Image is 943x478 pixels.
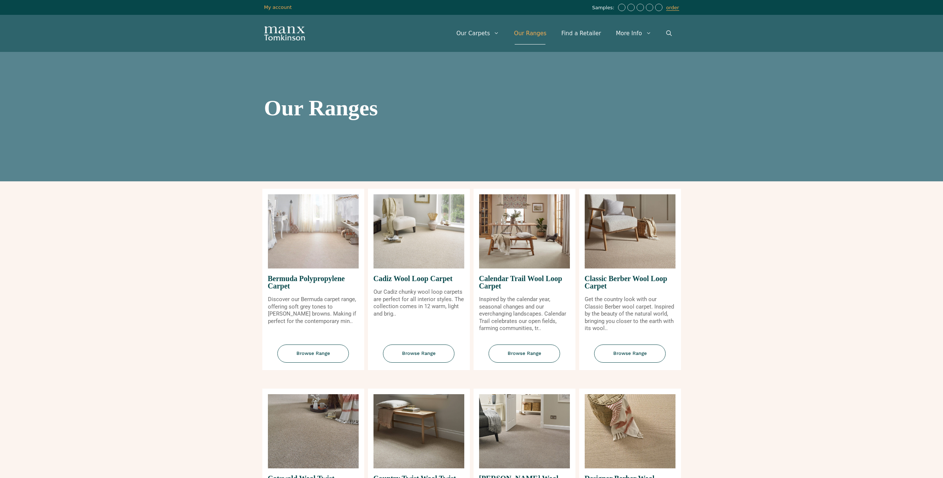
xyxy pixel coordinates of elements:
a: Browse Range [579,345,681,370]
span: Bermuda Polypropylene Carpet [268,268,359,296]
a: Browse Range [368,345,470,370]
a: Open Search Bar [659,22,679,44]
img: Classic Berber Wool Loop Carpet [585,194,675,268]
p: Inspired by the calendar year, seasonal changes and our everchanging landscapes. Calendar Trail c... [479,296,570,332]
p: Discover our Bermuda carpet range, offering soft grey tones to [PERSON_NAME] browns. Making if pe... [268,296,359,325]
span: Classic Berber Wool Loop Carpet [585,268,675,296]
img: Cotswold Wool Twist Carpet [268,394,359,468]
a: More Info [608,22,658,44]
p: Our Cadiz chunky wool loop carpets are perfect for all interior styles. The collection comes in 1... [373,289,464,317]
a: My account [264,4,292,10]
img: Calendar Trail Wool Loop Carpet [479,194,570,268]
span: Browse Range [594,345,666,363]
a: Our Carpets [449,22,507,44]
img: Country Twist Wool Twist Carpet [373,394,464,468]
a: Our Ranges [507,22,554,44]
span: Browse Range [383,345,455,363]
nav: Primary [449,22,679,44]
img: Designer Berber Wool Carpet [585,394,675,468]
h1: Our Ranges [264,97,679,119]
a: Find a Retailer [554,22,608,44]
img: Manx Tomkinson [264,26,305,40]
a: Browse Range [262,345,364,370]
img: Craven Wool Twist Carpet [479,394,570,468]
span: Browse Range [489,345,560,363]
a: order [666,5,679,11]
span: Cadiz Wool Loop Carpet [373,268,464,289]
span: Browse Range [278,345,349,363]
a: Browse Range [474,345,575,370]
img: Bermuda Polypropylene Carpet [268,194,359,268]
img: Cadiz Wool Loop Carpet [373,194,464,268]
p: Get the country look with our Classic Berber wool carpet. Inspired by the beauty of the natural w... [585,296,675,332]
span: Calendar Trail Wool Loop Carpet [479,268,570,296]
span: Samples: [592,5,616,11]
